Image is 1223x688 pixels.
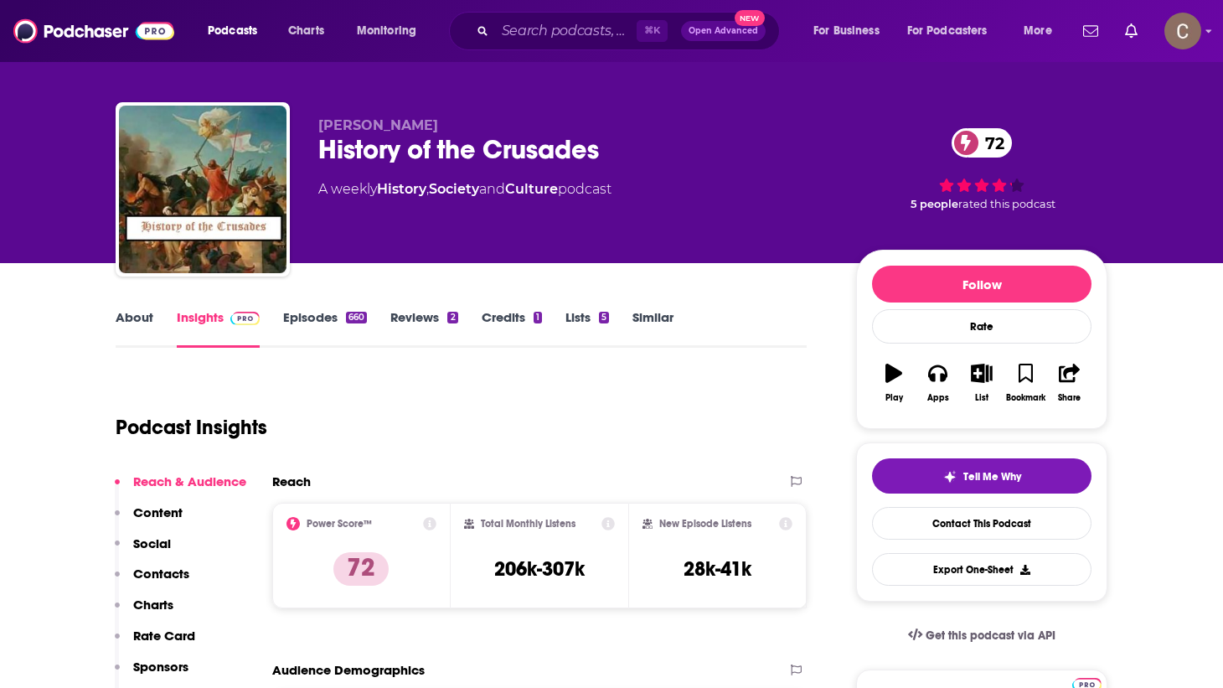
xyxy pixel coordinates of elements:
img: tell me why sparkle [943,470,957,484]
button: Export One-Sheet [872,553,1091,586]
button: open menu [345,18,438,44]
div: 660 [346,312,367,323]
a: Reviews2 [390,309,457,348]
button: Apps [916,353,959,413]
p: Contacts [133,566,189,582]
h3: 206k-307k [494,556,585,582]
span: For Podcasters [907,19,988,43]
button: Social [115,535,171,566]
span: 5 people [911,198,958,210]
p: Social [133,535,171,551]
a: Get this podcast via API [895,615,1069,656]
div: Bookmark [1006,393,1045,403]
h2: New Episode Listens [659,518,751,530]
div: Apps [927,393,949,403]
div: 5 [599,312,609,323]
button: Share [1048,353,1091,413]
a: Credits1 [482,309,542,348]
span: [PERSON_NAME] [318,117,438,133]
div: Play [885,393,903,403]
h3: 28k-41k [684,556,751,582]
a: History [377,181,426,197]
img: Podchaser - Follow, Share and Rate Podcasts [13,15,174,47]
button: List [960,353,1004,413]
button: Show profile menu [1164,13,1201,49]
a: Contact This Podcast [872,507,1091,540]
button: tell me why sparkleTell Me Why [872,458,1091,494]
a: Similar [632,309,673,348]
a: 72 [952,128,1013,158]
img: History of the Crusades [119,106,286,273]
button: open menu [196,18,279,44]
button: Charts [115,597,173,628]
span: Tell Me Why [963,470,1021,484]
span: rated this podcast [958,198,1055,210]
div: 2 [447,312,457,323]
h2: Reach [272,473,311,489]
div: Search podcasts, credits, & more... [465,12,796,50]
a: Episodes660 [283,309,367,348]
span: , [426,181,429,197]
button: Rate Card [115,628,195,659]
a: About [116,309,153,348]
button: Play [872,353,916,413]
p: 72 [333,552,389,586]
span: Charts [288,19,324,43]
img: User Profile [1164,13,1201,49]
span: 72 [968,128,1013,158]
span: and [479,181,505,197]
div: Rate [872,309,1091,344]
a: Charts [277,18,334,44]
button: Open AdvancedNew [681,21,766,41]
span: Podcasts [208,19,257,43]
p: Sponsors [133,659,188,675]
span: Get this podcast via API [926,629,1055,643]
h2: Power Score™ [307,518,372,530]
span: More [1024,19,1052,43]
button: Contacts [115,566,189,597]
span: For Business [813,19,880,43]
span: Logged in as clay.bolton [1164,13,1201,49]
span: New [735,10,765,26]
div: Share [1058,393,1081,403]
span: Open Advanced [689,27,758,35]
button: Follow [872,266,1091,303]
button: Reach & Audience [115,473,246,504]
p: Content [133,504,183,520]
span: Monitoring [357,19,416,43]
a: Show notifications dropdown [1076,17,1105,45]
button: Content [115,504,183,535]
a: Show notifications dropdown [1118,17,1144,45]
button: Bookmark [1004,353,1047,413]
h2: Audience Demographics [272,662,425,678]
a: Society [429,181,479,197]
div: A weekly podcast [318,179,611,199]
a: InsightsPodchaser Pro [177,309,260,348]
input: Search podcasts, credits, & more... [495,18,637,44]
div: 1 [534,312,542,323]
a: Lists5 [565,309,609,348]
p: Charts [133,597,173,613]
a: Culture [505,181,558,197]
h1: Podcast Insights [116,415,267,440]
button: open menu [802,18,900,44]
button: open menu [1012,18,1073,44]
p: Reach & Audience [133,473,246,489]
span: ⌘ K [637,20,668,42]
button: open menu [896,18,1012,44]
p: Rate Card [133,628,195,644]
div: 72 5 peoplerated this podcast [856,117,1107,221]
img: Podchaser Pro [230,312,260,325]
h2: Total Monthly Listens [481,518,575,530]
div: List [975,393,988,403]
